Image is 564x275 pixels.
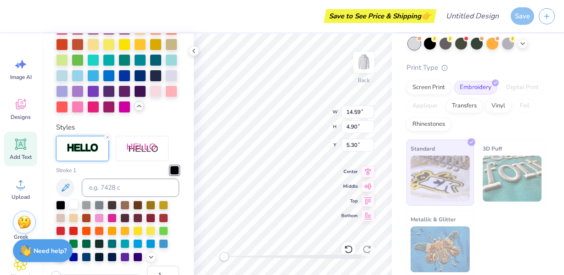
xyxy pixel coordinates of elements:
[406,81,451,95] div: Screen Print
[421,10,431,21] span: 👉
[11,113,31,121] span: Designs
[341,212,358,219] span: Bottom
[341,197,358,205] span: Top
[67,143,99,153] img: Stroke
[11,193,30,201] span: Upload
[439,7,506,25] input: Untitled Design
[126,143,158,154] img: Shadow
[14,233,28,241] span: Greek
[341,183,358,190] span: Middle
[10,153,32,161] span: Add Text
[411,214,456,224] span: Metallic & Glitter
[220,252,229,261] div: Accessibility label
[411,156,470,202] img: Standard
[56,166,76,174] label: Stroke 1
[411,226,470,272] img: Metallic & Glitter
[34,247,67,255] strong: Need help?
[485,99,511,113] div: Vinyl
[446,99,483,113] div: Transfers
[406,99,443,113] div: Applique
[355,53,373,72] img: Back
[483,144,502,153] span: 3D Puff
[514,99,536,113] div: Foil
[406,62,546,73] div: Print Type
[406,118,451,131] div: Rhinestones
[82,179,179,197] input: e.g. 7428 c
[341,168,358,175] span: Center
[500,81,545,95] div: Digital Print
[56,122,75,133] label: Styles
[411,144,435,153] span: Standard
[358,76,370,84] div: Back
[10,73,32,81] span: Image AI
[483,156,542,202] img: 3D Puff
[454,81,497,95] div: Embroidery
[326,9,434,23] div: Save to See Price & Shipping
